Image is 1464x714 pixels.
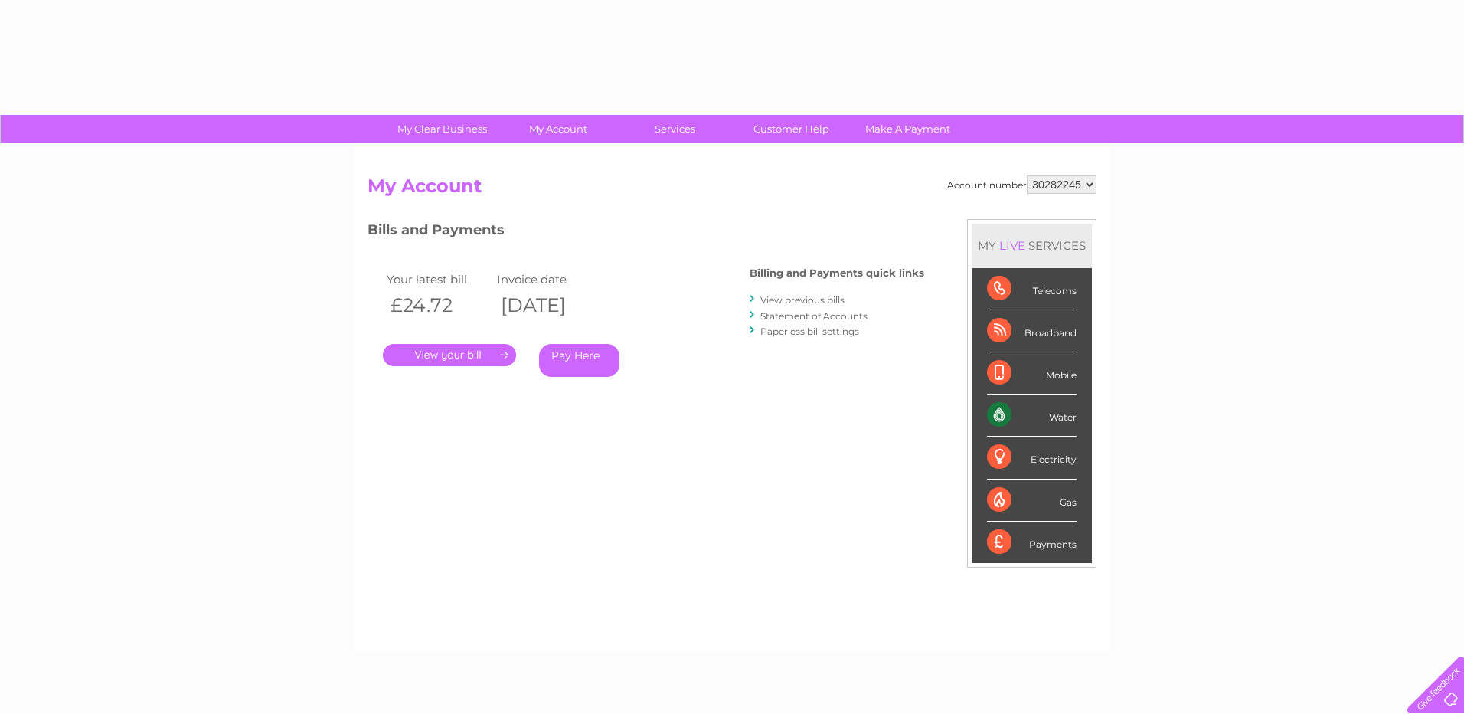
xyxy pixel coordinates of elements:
[987,395,1077,437] div: Water
[493,290,603,321] th: [DATE]
[379,115,505,143] a: My Clear Business
[996,238,1028,253] div: LIVE
[612,115,738,143] a: Services
[383,290,493,321] th: £24.72
[845,115,971,143] a: Make A Payment
[987,480,1077,522] div: Gas
[539,344,619,377] a: Pay Here
[947,175,1096,194] div: Account number
[987,352,1077,395] div: Mobile
[493,269,603,290] td: Invoice date
[368,219,924,246] h3: Bills and Payments
[383,344,516,366] a: .
[987,268,1077,310] div: Telecoms
[760,326,859,337] a: Paperless bill settings
[760,310,868,322] a: Statement of Accounts
[760,294,845,306] a: View previous bills
[750,267,924,279] h4: Billing and Payments quick links
[728,115,855,143] a: Customer Help
[987,310,1077,352] div: Broadband
[495,115,622,143] a: My Account
[987,522,1077,563] div: Payments
[987,437,1077,479] div: Electricity
[972,224,1092,267] div: MY SERVICES
[368,175,1096,205] h2: My Account
[383,269,493,290] td: Your latest bill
